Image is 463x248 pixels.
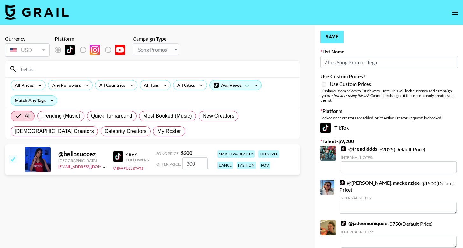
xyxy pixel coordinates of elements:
[91,112,132,120] span: Quick Turnaround
[65,45,75,55] img: TikTok
[41,112,80,120] span: Trending (Music)
[55,36,130,42] div: Platform
[11,80,35,90] div: All Prices
[181,150,192,156] strong: $ 300
[237,162,256,169] div: fashion
[449,6,462,19] button: open drawer
[341,146,457,173] div: - $ 2025 (Default Price)
[133,36,179,42] div: Campaign Type
[341,220,388,226] a: @jadeemoniquee
[328,93,369,98] em: for bookers using this list
[15,127,94,135] span: [DEMOGRAPHIC_DATA] Creators
[58,163,122,169] a: [EMAIL_ADDRESS][DOMAIN_NAME]
[11,96,57,105] div: Match Any Tags
[113,166,143,171] button: View Full Stats
[115,45,125,55] img: YouTube
[340,180,457,214] div: - $ 1500 (Default Price)
[260,162,270,169] div: pov
[140,80,160,90] div: All Tags
[320,123,331,133] img: TikTok
[341,155,457,160] div: Internal Notes:
[340,180,345,185] img: TikTok
[5,4,69,20] img: Grail Talent
[156,151,179,156] span: Song Price:
[320,48,458,55] label: List Name
[58,158,105,163] div: [GEOGRAPHIC_DATA]
[210,80,261,90] div: Avg Views
[341,220,457,248] div: - $ 750 (Default Price)
[182,157,208,169] input: 300
[320,123,458,133] div: TikTok
[320,108,458,114] label: Platform
[217,150,255,158] div: makeup & beauty
[341,146,346,151] img: TikTok
[320,138,458,144] label: Talent - $ 9,200
[6,45,48,56] div: USD
[17,64,296,74] input: Search by User Name
[90,45,100,55] img: Instagram
[341,230,457,234] div: Internal Notes:
[113,151,123,162] img: TikTok
[217,162,233,169] div: dance
[156,162,181,167] span: Offer Price:
[143,112,192,120] span: Most Booked (Music)
[95,80,127,90] div: All Countries
[320,73,458,79] label: Use Custom Prices?
[341,221,346,226] img: TikTok
[320,115,458,120] div: Locked once creators are added, or if "Active Creator Request" is checked.
[126,151,149,157] div: 489K
[105,127,147,135] span: Celebrity Creators
[173,80,196,90] div: All Cities
[5,42,50,58] div: Remove selected talent to change your currency
[340,180,420,186] a: @[PERSON_NAME].mackenzlee
[126,157,149,162] div: Followers
[330,81,371,87] span: Use Custom Prices
[340,196,457,200] div: Internal Notes:
[320,88,458,103] div: Display custom prices to list viewers. Note: This will lock currency and campaign type . Cannot b...
[58,150,105,158] div: @ bellasuccez
[25,112,31,120] span: All
[320,31,344,43] button: Save
[203,112,235,120] span: New Creators
[341,146,377,152] a: @trendkidds
[48,80,82,90] div: Any Followers
[258,150,279,158] div: lifestyle
[5,36,50,42] div: Currency
[55,43,130,57] div: Remove selected talent to change platforms
[157,127,181,135] span: My Roster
